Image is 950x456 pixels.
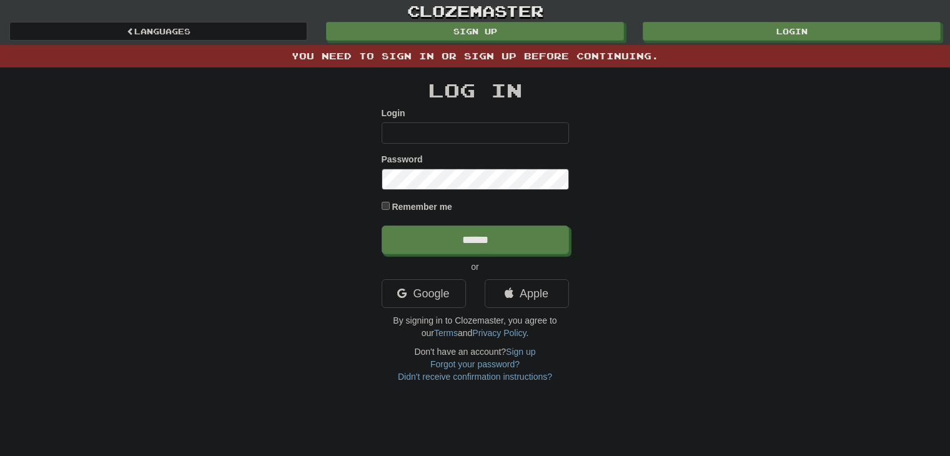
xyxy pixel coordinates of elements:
h2: Log In [382,80,569,101]
a: Login [643,22,941,41]
a: Didn't receive confirmation instructions? [398,372,552,382]
a: Sign up [326,22,624,41]
a: Terms [434,328,458,338]
a: Google [382,279,466,308]
div: Don't have an account? [382,345,569,383]
label: Remember me [392,201,452,213]
a: Privacy Policy [472,328,526,338]
a: Apple [485,279,569,308]
a: Languages [9,22,307,41]
a: Forgot your password? [430,359,520,369]
label: Password [382,153,423,166]
p: or [382,260,569,273]
label: Login [382,107,405,119]
p: By signing in to Clozemaster, you agree to our and . [382,314,569,339]
a: Sign up [506,347,535,357]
